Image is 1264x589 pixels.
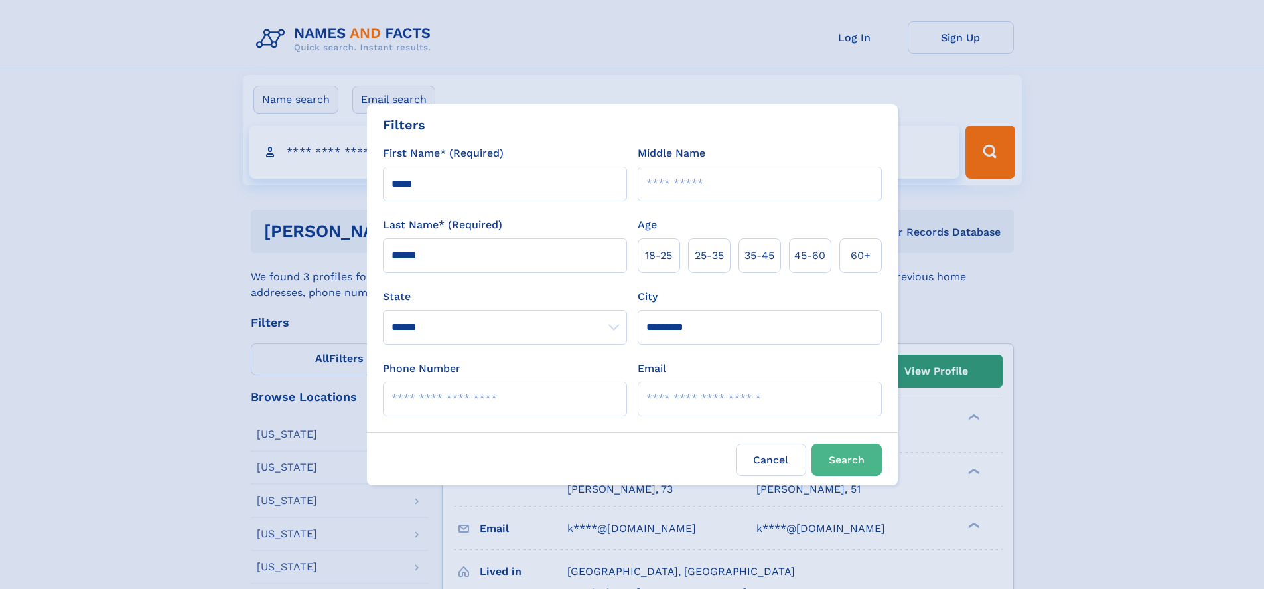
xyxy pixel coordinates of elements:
[638,361,666,377] label: Email
[383,361,460,377] label: Phone Number
[383,115,425,135] div: Filters
[851,248,871,264] span: 60+
[383,145,504,161] label: First Name* (Required)
[638,145,705,161] label: Middle Name
[638,289,658,305] label: City
[794,248,825,264] span: 45‑60
[744,248,774,264] span: 35‑45
[645,248,672,264] span: 18‑25
[383,289,627,305] label: State
[695,248,724,264] span: 25‑35
[638,217,657,233] label: Age
[383,217,502,233] label: Last Name* (Required)
[736,444,806,476] label: Cancel
[811,444,882,476] button: Search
